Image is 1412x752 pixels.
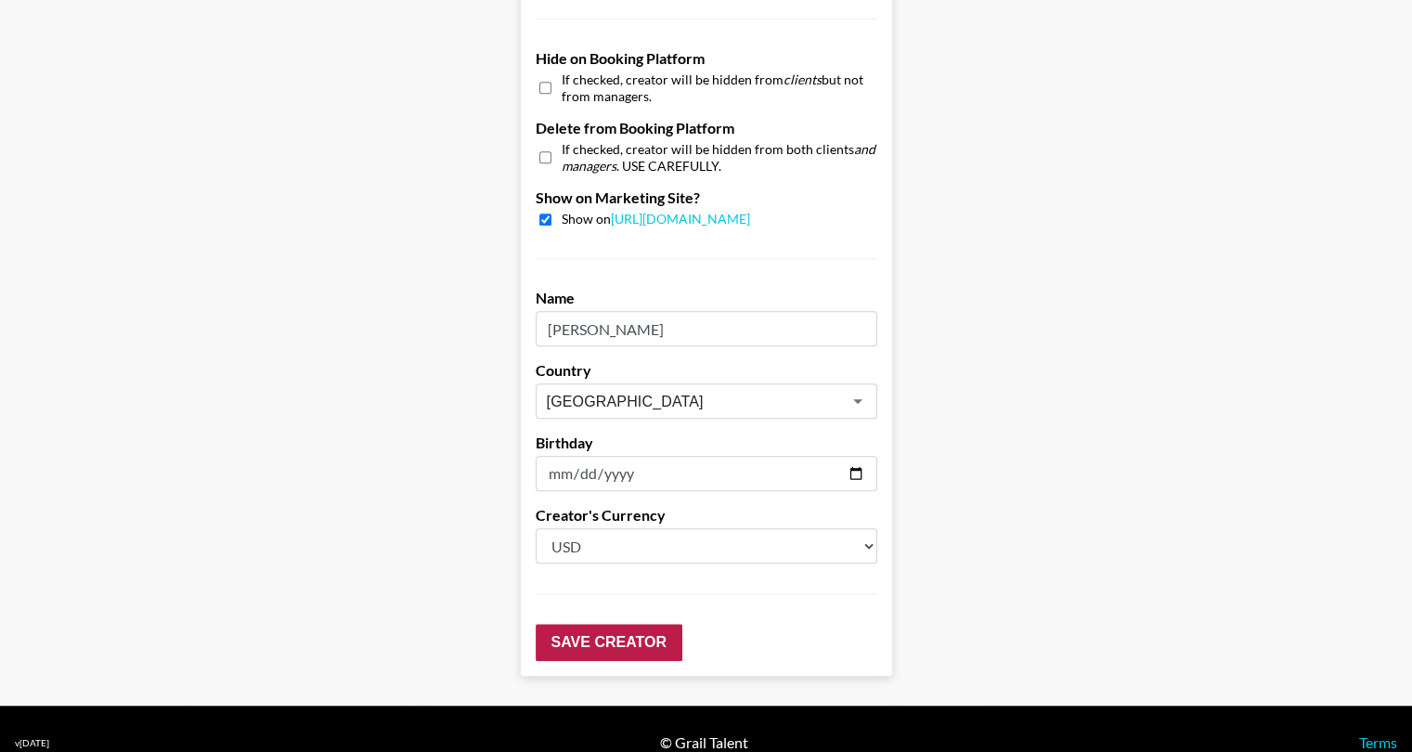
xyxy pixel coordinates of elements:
label: Birthday [536,434,877,452]
span: Show on [562,211,750,228]
label: Name [536,289,877,307]
span: If checked, creator will be hidden from but not from managers. [562,71,877,104]
div: © Grail Talent [660,733,748,752]
label: Hide on Booking Platform [536,49,877,68]
label: Delete from Booking Platform [536,119,877,137]
div: v [DATE] [15,737,49,749]
span: If checked, creator will be hidden from both clients . USE CAREFULLY. [562,141,877,174]
em: and managers [562,141,875,174]
em: clients [784,71,822,87]
button: Open [845,388,871,414]
label: Creator's Currency [536,506,877,525]
a: [URL][DOMAIN_NAME] [611,211,750,227]
a: Terms [1359,733,1397,751]
input: Save Creator [536,624,682,661]
label: Show on Marketing Site? [536,188,877,207]
label: Country [536,361,877,380]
